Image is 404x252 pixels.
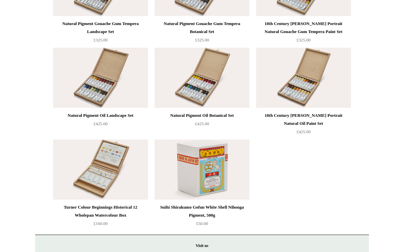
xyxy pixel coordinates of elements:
div: Natural Pigment Oil Botanical Set [156,112,248,120]
a: Natural Pigment Gouache Gum Tempera Landscape Set £325.00 [53,20,148,47]
strong: Visit us [196,244,208,248]
span: £425.00 [195,121,209,127]
img: Turner Colour Beginnings Historical 12 Wholepan Watercolour Box [53,140,148,200]
a: 18th Century George Romney Portrait Natural Oil Paint Set 18th Century George Romney Portrait Nat... [256,48,351,108]
a: 18th Century [PERSON_NAME] Portrait Natural Gouache Gum Tempera Paint Set £325.00 [256,20,351,47]
div: Natural Pigment Gouache Gum Tempera Botanical Set [156,20,248,36]
a: Turner Colour Beginnings Historical 12 Wholepan Watercolour Box Turner Colour Beginnings Historic... [53,140,148,200]
a: Natural Pigment Oil Landscape Set Natural Pigment Oil Landscape Set [53,48,148,108]
img: 18th Century George Romney Portrait Natural Oil Paint Set [256,48,351,108]
img: Suihi Shirakumo Gofun White Shell Nihonga Pigment, 500g [155,140,249,200]
div: Natural Pigment Gouache Gum Tempera Landscape Set [55,20,146,36]
a: Natural Pigment Oil Landscape Set £425.00 [53,112,148,139]
span: £325.00 [93,38,108,43]
a: 18th Century [PERSON_NAME] Portrait Natural Oil Paint Set £425.00 [256,112,351,139]
div: Natural Pigment Oil Landscape Set [55,112,146,120]
img: Natural Pigment Oil Botanical Set [155,48,249,108]
span: £325.00 [195,38,209,43]
span: £50.00 [196,221,208,226]
span: £325.00 [296,38,311,43]
a: Turner Colour Beginnings Historical 12 Wholepan Watercolour Box £160.00 [53,204,148,231]
span: £160.00 [93,221,108,226]
div: Suihi Shirakumo Gofun White Shell Nihonga Pigment, 500g [156,204,248,220]
div: 18th Century [PERSON_NAME] Portrait Natural Gouache Gum Tempera Paint Set [258,20,349,36]
a: Suihi Shirakumo Gofun White Shell Nihonga Pigment, 500g £50.00 [155,204,249,231]
div: Turner Colour Beginnings Historical 12 Wholepan Watercolour Box [55,204,146,220]
a: Natural Pigment Gouache Gum Tempera Botanical Set £325.00 [155,20,249,47]
span: £425.00 [93,121,108,127]
img: Natural Pigment Oil Landscape Set [53,48,148,108]
a: Natural Pigment Oil Botanical Set Natural Pigment Oil Botanical Set [155,48,249,108]
a: Suihi Shirakumo Gofun White Shell Nihonga Pigment, 500g Suihi Shirakumo Gofun White Shell Nihonga... [155,140,249,200]
span: £425.00 [296,130,311,135]
div: 18th Century [PERSON_NAME] Portrait Natural Oil Paint Set [258,112,349,128]
a: Natural Pigment Oil Botanical Set £425.00 [155,112,249,139]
